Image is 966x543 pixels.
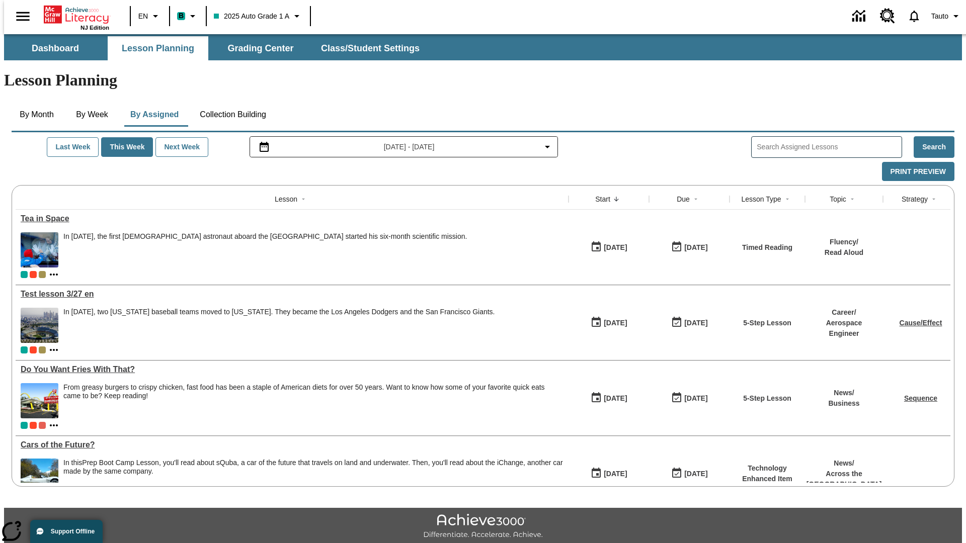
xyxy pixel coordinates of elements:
div: Test 1 [30,271,37,278]
p: 5-Step Lesson [743,393,791,404]
div: Do You Want Fries With That? [21,365,563,374]
img: Dodgers stadium. [21,308,58,343]
a: Test lesson 3/27 en, Lessons [21,290,563,299]
div: Due [677,194,690,204]
a: Tea in Space, Lessons [21,214,563,223]
button: Lesson Planning [108,36,208,60]
div: 2025 Auto Grade 1 [39,346,46,353]
div: Home [44,4,109,31]
div: [DATE] [684,317,707,329]
p: Read Aloud [825,247,863,258]
button: Class: 2025 Auto Grade 1 A, Select your class [210,7,307,25]
button: Print Preview [882,162,954,182]
button: Show more classes [48,268,60,281]
img: Achieve3000 Differentiate Accelerate Achieve [423,514,543,539]
span: Test 1 [30,346,37,353]
span: NJ Edition [80,25,109,31]
a: Cause/Effect [900,319,942,327]
div: In 1958, two New York baseball teams moved to California. They became the Los Angeles Dodgers and... [63,308,495,343]
div: Tea in Space [21,214,563,223]
div: Topic [830,194,846,204]
button: Language: EN, Select a language [134,7,166,25]
button: 08/01/26: Last day the lesson can be accessed [668,464,711,483]
button: 07/14/25: First time the lesson was available [587,389,630,408]
p: Career / [810,307,878,318]
a: Home [44,5,109,25]
div: SubNavbar [4,36,429,60]
testabrev: Prep Boot Camp Lesson, you'll read about sQuba, a car of the future that travels on land and unde... [63,459,563,475]
button: Grading Center [210,36,311,60]
img: High-tech automobile treading water. [21,459,58,494]
div: Cars of the Future? [21,440,563,449]
div: Start [595,194,610,204]
h1: Lesson Planning [4,71,962,89]
div: Lesson [275,194,297,204]
span: [DATE] - [DATE] [384,142,435,152]
span: Class/Student Settings [321,43,420,54]
div: [DATE] [684,468,707,480]
div: [DATE] [604,468,627,480]
img: An astronaut, the first from the United Kingdom to travel to the International Space Station, wav... [21,232,58,267]
p: Technology Enhanced Item [735,463,800,484]
button: Sort [781,193,793,205]
button: Last Week [47,137,99,157]
p: Fluency / [825,237,863,247]
div: From greasy burgers to crispy chicken, fast food has been a staple of American diets for over 50 ... [63,383,563,400]
a: Resource Center, Will open in new tab [874,3,901,30]
button: By Month [12,103,62,127]
p: News / [828,388,859,398]
div: Strategy [902,194,928,204]
span: Support Offline [51,528,95,535]
div: 2025 Auto Grade 1 [39,271,46,278]
input: Search Assigned Lessons [757,140,902,154]
span: Lesson Planning [122,43,194,54]
a: Data Center [846,3,874,30]
button: By Assigned [122,103,187,127]
button: 10/06/25: First time the lesson was available [587,238,630,257]
div: In [DATE], two [US_STATE] baseball teams moved to [US_STATE]. They became the Los Angeles Dodgers... [63,308,495,316]
button: 07/20/26: Last day the lesson can be accessed [668,389,711,408]
button: Sort [297,193,309,205]
p: Timed Reading [742,242,792,253]
span: EN [138,11,148,22]
span: Grading Center [227,43,293,54]
button: Sort [928,193,940,205]
button: Search [914,136,954,158]
div: [DATE] [604,317,627,329]
button: 07/31/26: Last day the lesson can be accessed [668,313,711,332]
div: OL 2025 Auto Grade 2 [39,422,46,429]
div: Test lesson 3/27 en [21,290,563,299]
p: 5-Step Lesson [743,318,791,328]
button: Collection Building [192,103,274,127]
p: Aerospace Engineer [810,318,878,339]
a: Do You Want Fries With That?, Lessons [21,365,563,374]
button: Sort [690,193,702,205]
div: In this Prep Boot Camp Lesson, you'll read about sQuba, a car of the future that travels on land ... [63,459,563,494]
div: Current Class [21,346,28,353]
button: Dashboard [5,36,106,60]
svg: Collapse Date Range Filter [541,141,553,153]
button: Profile/Settings [927,7,966,25]
p: Business [828,398,859,409]
p: Across the [GEOGRAPHIC_DATA] [807,469,882,490]
p: News / [807,458,882,469]
div: In December 2015, the first British astronaut aboard the International Space Station started his ... [63,232,467,267]
a: Cars of the Future? , Lessons [21,440,563,449]
button: 07/21/25: First time the lesson was available [587,313,630,332]
button: 07/01/25: First time the lesson was available [587,464,630,483]
a: Sequence [904,394,937,402]
a: Notifications [901,3,927,29]
button: Class/Student Settings [313,36,428,60]
div: Current Class [21,422,28,429]
div: [DATE] [684,392,707,405]
div: From greasy burgers to crispy chicken, fast food has been a staple of American diets for over 50 ... [63,383,563,418]
div: Current Class [21,271,28,278]
div: [DATE] [604,392,627,405]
